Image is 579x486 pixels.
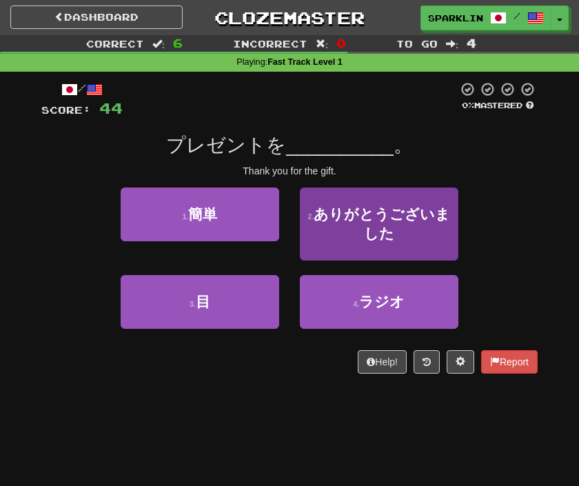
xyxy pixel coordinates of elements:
[316,39,328,48] span: :
[188,206,217,222] span: 簡単
[203,6,376,30] a: Clozemaster
[41,104,91,116] span: Score:
[308,212,314,221] small: 2 .
[190,300,196,308] small: 3 .
[183,212,189,221] small: 1 .
[336,36,346,50] span: 0
[462,101,474,110] span: 0 %
[173,36,183,50] span: 6
[414,350,440,374] button: Round history (alt+y)
[121,188,279,241] button: 1.簡単
[121,275,279,329] button: 3.目
[152,39,165,48] span: :
[481,350,538,374] button: Report
[196,294,210,310] span: 目
[300,275,458,329] button: 4.ラジオ
[514,11,520,21] span: /
[286,134,394,156] span: __________
[446,39,458,48] span: :
[458,100,538,111] div: Mastered
[394,134,413,156] span: 。
[396,38,438,50] span: To go
[41,81,123,99] div: /
[359,294,405,310] span: ラジオ
[10,6,183,29] a: Dashboard
[41,164,538,178] div: Thank you for the gift.
[300,188,458,261] button: 2.ありがとうございました
[467,36,476,50] span: 4
[420,6,551,30] a: SparklingSea5923 /
[233,38,307,50] span: Incorrect
[428,12,483,24] span: SparklingSea5923
[267,57,343,67] strong: Fast Track Level 1
[314,206,450,241] span: ありがとうございました
[358,350,407,374] button: Help!
[99,99,123,117] span: 44
[354,300,360,308] small: 4 .
[86,38,144,50] span: Correct
[166,134,286,156] span: プレゼントを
